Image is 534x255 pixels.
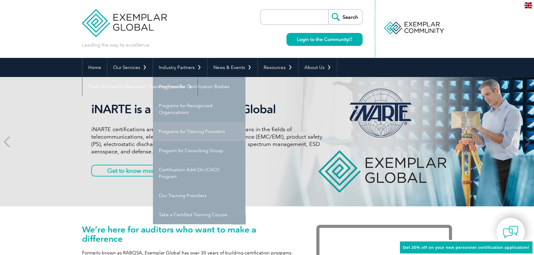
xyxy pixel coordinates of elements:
[153,186,245,205] a: Our Training Providers
[82,225,298,243] h1: We’re here for auditors who want to make a difference
[82,42,150,48] p: Leading the way to excellence
[153,58,207,77] a: Industry Partners
[298,58,337,77] a: About Us
[503,224,518,240] img: contact-chat.png
[153,205,245,224] a: Take a Certified Training Course
[153,122,245,141] a: Programs for Training Providers
[349,38,352,41] img: open_square.png
[403,245,529,250] span: Get 20% off on your new personnel certification application!
[153,141,245,160] a: Program for Consulting Group
[91,165,215,176] a: Get to know more about iNARTE
[258,58,298,77] a: Resources
[91,102,322,116] h2: iNARTE is a Part of Exemplar Global
[91,126,322,155] p: iNARTE certifications are for qualified engineers and technicians in the fields of telecommunicat...
[524,2,532,8] img: en
[82,77,198,96] a: Find Certified Professional / Training Provider
[207,58,257,77] a: News & Events
[153,160,245,186] a: Certification Add-On (CAO) Program
[328,10,362,24] input: Search
[286,33,363,46] a: Login to the Community
[153,96,245,122] a: Programs for Recognized Organizations
[82,58,107,77] a: Home
[107,58,153,77] a: Our Services
[153,77,245,96] a: Programs for Certification Bodies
